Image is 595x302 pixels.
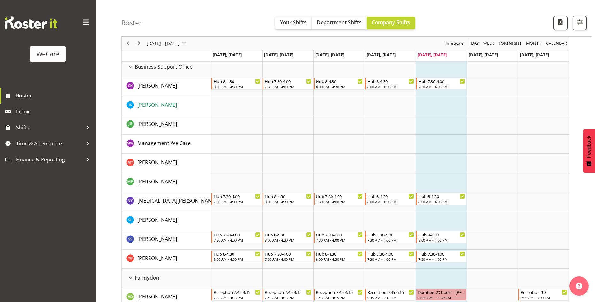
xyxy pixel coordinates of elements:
[418,78,465,84] div: Hub 7.30-4.00
[137,120,177,128] a: [PERSON_NAME]
[545,40,568,48] button: Month
[137,178,177,185] a: [PERSON_NAME]
[137,235,177,243] a: [PERSON_NAME]
[470,40,479,48] span: Day
[316,289,362,295] div: Reception 7.45-4.15
[367,237,414,243] div: 7:30 AM - 4:00 PM
[418,295,465,300] div: 12:00 AM - 11:59 PM
[137,236,177,243] span: [PERSON_NAME]
[137,293,177,300] a: [PERSON_NAME]
[418,289,465,295] div: Duration 23 hours - [PERSON_NAME]
[583,129,595,173] button: Feedback - Show survey
[573,16,587,30] button: Filter Shifts
[416,193,467,205] div: Nikita Yates"s event - Hub 8-4.30 Begin From Friday, October 3, 2025 at 8:00:00 AM GMT+13:00 Ends...
[263,193,313,205] div: Nikita Yates"s event - Hub 8-4.30 Begin From Tuesday, September 30, 2025 at 8:00:00 AM GMT+13:00 ...
[275,17,312,29] button: Your Shifts
[367,84,414,89] div: 8:00 AM - 4:30 PM
[365,231,416,243] div: Savita Savita"s event - Hub 7.30-4.00 Begin From Thursday, October 2, 2025 at 7:30:00 AM GMT+13:0...
[122,269,211,288] td: Faringdon resource
[520,52,549,58] span: [DATE], [DATE]
[265,295,311,300] div: 7:45 AM - 4:15 PM
[263,231,313,243] div: Savita Savita"s event - Hub 8-4.30 Begin From Tuesday, September 30, 2025 at 8:00:00 AM GMT+13:00...
[36,49,59,59] div: WeCare
[122,211,211,230] td: Sarah Lamont resource
[316,295,362,300] div: 7:45 AM - 4:15 PM
[137,159,177,166] a: [PERSON_NAME]
[214,237,260,243] div: 7:30 AM - 4:00 PM
[124,40,133,48] button: Previous
[418,231,465,238] div: Hub 8-4.30
[483,40,495,48] span: Week
[133,37,144,50] div: next period
[416,78,467,90] div: Chloe Kim"s event - Hub 7.30-4.00 Begin From Friday, October 3, 2025 at 7:30:00 AM GMT+13:00 Ends...
[525,40,542,48] span: Month
[211,289,262,301] div: Aleea Devenport"s event - Reception 7.45-4.15 Begin From Monday, September 29, 2025 at 7:45:00 AM...
[16,107,93,116] span: Inbox
[137,197,217,205] a: [MEDICAL_DATA][PERSON_NAME]
[123,37,133,50] div: previous period
[418,257,465,262] div: 7:30 AM - 4:00 PM
[137,82,177,89] span: [PERSON_NAME]
[211,193,262,205] div: Nikita Yates"s event - Hub 7.30-4.00 Begin From Monday, September 29, 2025 at 7:30:00 AM GMT+13:0...
[122,230,211,250] td: Savita Savita resource
[314,250,364,262] div: Tyla Boyd"s event - Hub 8-4.30 Begin From Wednesday, October 1, 2025 at 8:00:00 AM GMT+13:00 Ends...
[367,257,414,262] div: 7:30 AM - 4:00 PM
[416,250,467,262] div: Tyla Boyd"s event - Hub 7.30-4.00 Begin From Friday, October 3, 2025 at 7:30:00 AM GMT+13:00 Ends...
[122,192,211,211] td: Nikita Yates resource
[367,199,414,204] div: 8:00 AM - 4:30 PM
[521,289,567,295] div: Reception 9-3
[122,154,211,173] td: Michelle Thomas resource
[263,289,313,301] div: Aleea Devenport"s event - Reception 7.45-4.15 Begin From Tuesday, September 30, 2025 at 7:45:00 A...
[122,96,211,115] td: Isabel Simcox resource
[418,237,465,243] div: 8:00 AM - 4:30 PM
[137,255,177,262] span: [PERSON_NAME]
[265,289,311,295] div: Reception 7.45-4.15
[576,283,582,289] img: help-xxl-2.png
[416,231,467,243] div: Savita Savita"s event - Hub 8-4.30 Begin From Friday, October 3, 2025 at 8:00:00 AM GMT+13:00 End...
[367,78,414,84] div: Hub 8-4.30
[137,101,177,109] a: [PERSON_NAME]
[146,40,188,48] button: October 2025
[280,19,307,26] span: Your Shifts
[312,17,367,29] button: Department Shifts
[586,136,592,158] span: Feedback
[418,199,465,204] div: 8:00 AM - 4:30 PM
[367,295,414,300] div: 9:45 AM - 6:15 PM
[214,78,260,84] div: Hub 8-4.30
[365,250,416,262] div: Tyla Boyd"s event - Hub 7.30-4.00 Begin From Thursday, October 2, 2025 at 7:30:00 AM GMT+13:00 En...
[367,231,414,238] div: Hub 7.30-4.00
[553,16,568,30] button: Download a PDF of the roster according to the set date range.
[314,78,364,90] div: Chloe Kim"s event - Hub 8-4.30 Begin From Wednesday, October 1, 2025 at 8:00:00 AM GMT+13:00 Ends...
[263,250,313,262] div: Tyla Boyd"s event - Hub 7.30-4.00 Begin From Tuesday, September 30, 2025 at 7:30:00 AM GMT+13:00 ...
[214,199,260,204] div: 7:30 AM - 4:00 PM
[443,40,465,48] button: Time Scale
[214,84,260,89] div: 8:00 AM - 4:30 PM
[135,40,143,48] button: Next
[315,52,344,58] span: [DATE], [DATE]
[265,257,311,262] div: 7:30 AM - 4:00 PM
[16,155,83,164] span: Finance & Reporting
[545,40,568,48] span: calendar
[214,295,260,300] div: 7:45 AM - 4:15 PM
[122,58,211,77] td: Business Support Office resource
[418,52,447,58] span: [DATE], [DATE]
[16,91,93,100] span: Roster
[122,250,211,269] td: Tyla Boyd resource
[316,78,362,84] div: Hub 8-4.30
[214,289,260,295] div: Reception 7.45-4.15
[16,123,83,132] span: Shifts
[137,216,177,223] span: [PERSON_NAME]
[498,40,522,48] span: Fortnight
[135,63,193,71] span: Business Support Office
[211,231,262,243] div: Savita Savita"s event - Hub 7.30-4.00 Begin From Monday, September 29, 2025 at 7:30:00 AM GMT+13:...
[367,289,414,295] div: Reception 9.45-6.15
[144,37,189,50] div: Sep 29 - Oct 05, 2025
[137,140,191,147] span: Management We Care
[317,19,362,26] span: Department Shifts
[316,199,362,204] div: 7:30 AM - 4:00 PM
[265,78,311,84] div: Hub 7.30-4.00
[367,193,414,199] div: Hub 8-4.30
[137,101,177,108] span: [PERSON_NAME]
